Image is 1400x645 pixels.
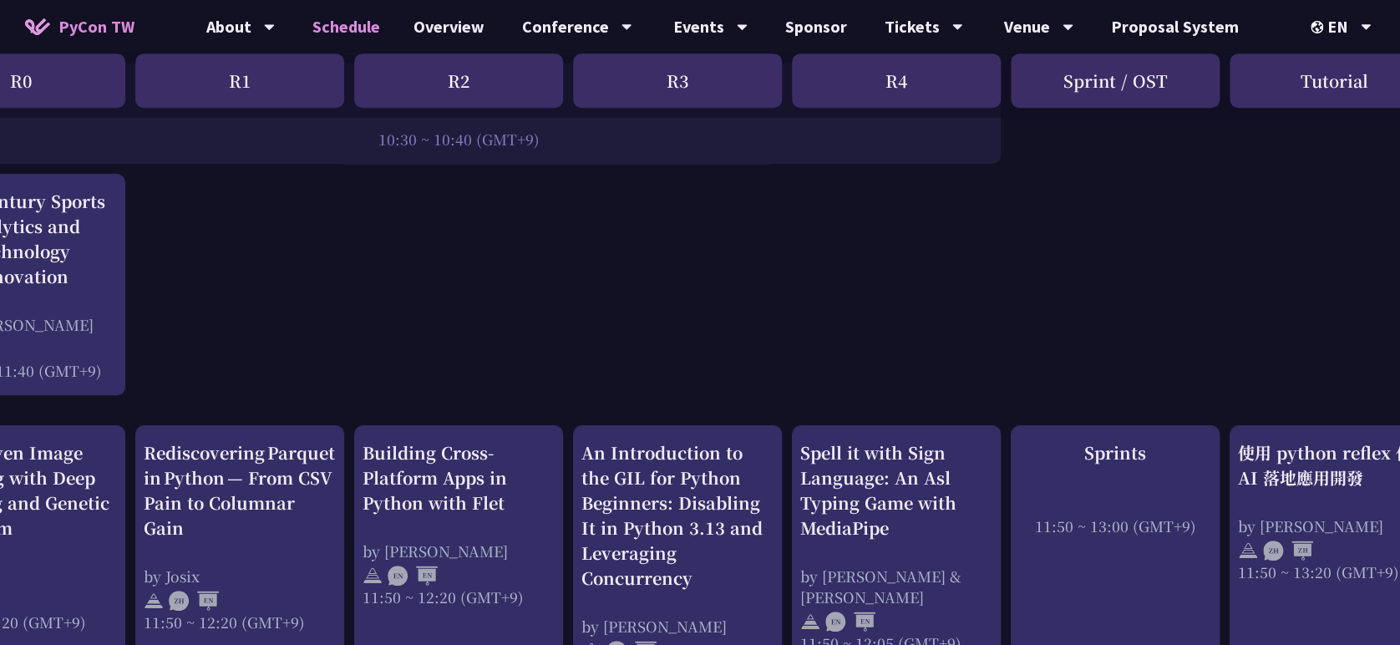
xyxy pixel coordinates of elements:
[573,53,782,108] div: R3
[363,587,555,607] div: 11:50 ~ 12:20 (GMT+9)
[144,566,336,587] div: by Josix
[1019,440,1211,465] div: Sprints
[363,541,555,561] div: by [PERSON_NAME]
[800,440,992,541] div: Spell it with Sign Language: An Asl Typing Game with MediaPipe
[169,591,219,611] img: ZHEN.371966e.svg
[25,18,50,35] img: Home icon of PyCon TW 2025
[1238,541,1258,561] img: svg+xml;base64,PHN2ZyB4bWxucz0iaHR0cDovL3d3dy53My5vcmcvMjAwMC9zdmciIHdpZHRoPSIyNCIgaGVpZ2h0PSIyNC...
[144,612,336,632] div: 11:50 ~ 12:20 (GMT+9)
[792,53,1001,108] div: R4
[581,616,774,637] div: by [PERSON_NAME]
[135,53,344,108] div: R1
[1011,53,1220,108] div: Sprint / OST
[354,53,563,108] div: R2
[8,6,151,48] a: PyCon TW
[1263,541,1313,561] img: ZHZH.38617ef.svg
[1311,21,1327,33] img: Locale Icon
[388,566,438,586] img: ENEN.5a408d1.svg
[581,440,774,591] div: An Introduction to the GIL for Python Beginners: Disabling It in Python 3.13 and Leveraging Concu...
[363,566,383,586] img: svg+xml;base64,PHN2ZyB4bWxucz0iaHR0cDovL3d3dy53My5vcmcvMjAwMC9zdmciIHdpZHRoPSIyNCIgaGVpZ2h0PSIyNC...
[144,591,164,611] img: svg+xml;base64,PHN2ZyB4bWxucz0iaHR0cDovL3d3dy53My5vcmcvMjAwMC9zdmciIHdpZHRoPSIyNCIgaGVpZ2h0PSIyNC...
[1019,515,1211,536] div: 11:50 ~ 13:00 (GMT+9)
[800,612,820,632] img: svg+xml;base64,PHN2ZyB4bWxucz0iaHR0cDovL3d3dy53My5vcmcvMjAwMC9zdmciIHdpZHRoPSIyNCIgaGVpZ2h0PSIyNC...
[144,440,336,541] div: Rediscovering Parquet in Python — From CSV Pain to Columnar Gain
[58,14,134,39] span: PyCon TW
[825,612,875,632] img: ENEN.5a408d1.svg
[800,566,992,607] div: by [PERSON_NAME] & [PERSON_NAME]
[363,440,555,515] div: Building Cross-Platform Apps in Python with Flet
